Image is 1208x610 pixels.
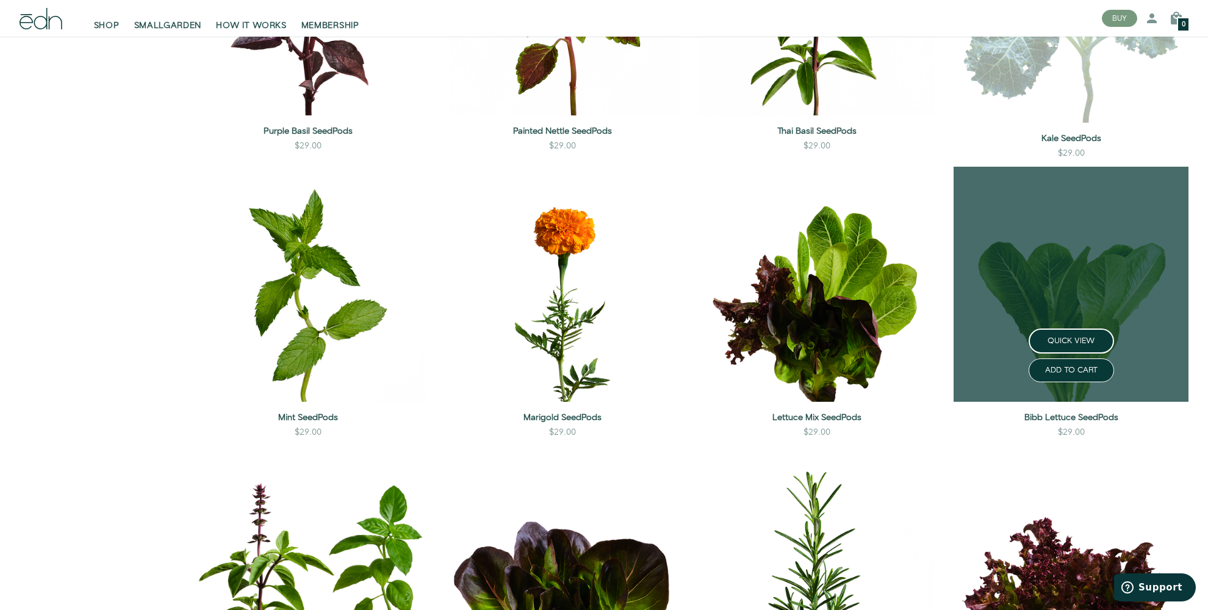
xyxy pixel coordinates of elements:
img: Mint SeedPods [190,167,425,402]
iframe: Opens a widget where you can find more information [1114,573,1196,604]
a: Thai Basil SeedPods [699,125,934,137]
span: MEMBERSHIP [301,20,359,32]
button: BUY [1102,10,1137,27]
div: $29.00 [295,140,322,152]
a: Bibb Lettuce SeedPods [954,412,1188,424]
div: $29.00 [549,426,576,438]
div: $29.00 [804,140,830,152]
img: Marigold SeedPods [445,167,680,402]
div: $29.00 [1058,426,1085,438]
a: SHOP [87,5,127,32]
a: Marigold SeedPods [445,412,680,424]
button: QUICK VIEW [1029,329,1114,354]
a: Painted Nettle SeedPods [445,125,680,137]
a: Purple Basil SeedPods [190,125,425,137]
a: SMALLGARDEN [127,5,209,32]
span: 0 [1182,21,1185,28]
div: $29.00 [549,140,576,152]
span: HOW IT WORKS [216,20,286,32]
button: ADD TO CART [1029,358,1114,382]
a: MEMBERSHIP [294,5,367,32]
a: Mint SeedPods [190,412,425,424]
a: Lettuce Mix SeedPods [699,412,934,424]
img: Lettuce Mix SeedPods [699,167,934,402]
div: $29.00 [1058,147,1085,159]
a: Kale SeedPods [954,133,1188,145]
span: SMALLGARDEN [134,20,202,32]
div: $29.00 [295,426,322,438]
span: SHOP [94,20,120,32]
div: $29.00 [804,426,830,438]
a: HOW IT WORKS [209,5,293,32]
